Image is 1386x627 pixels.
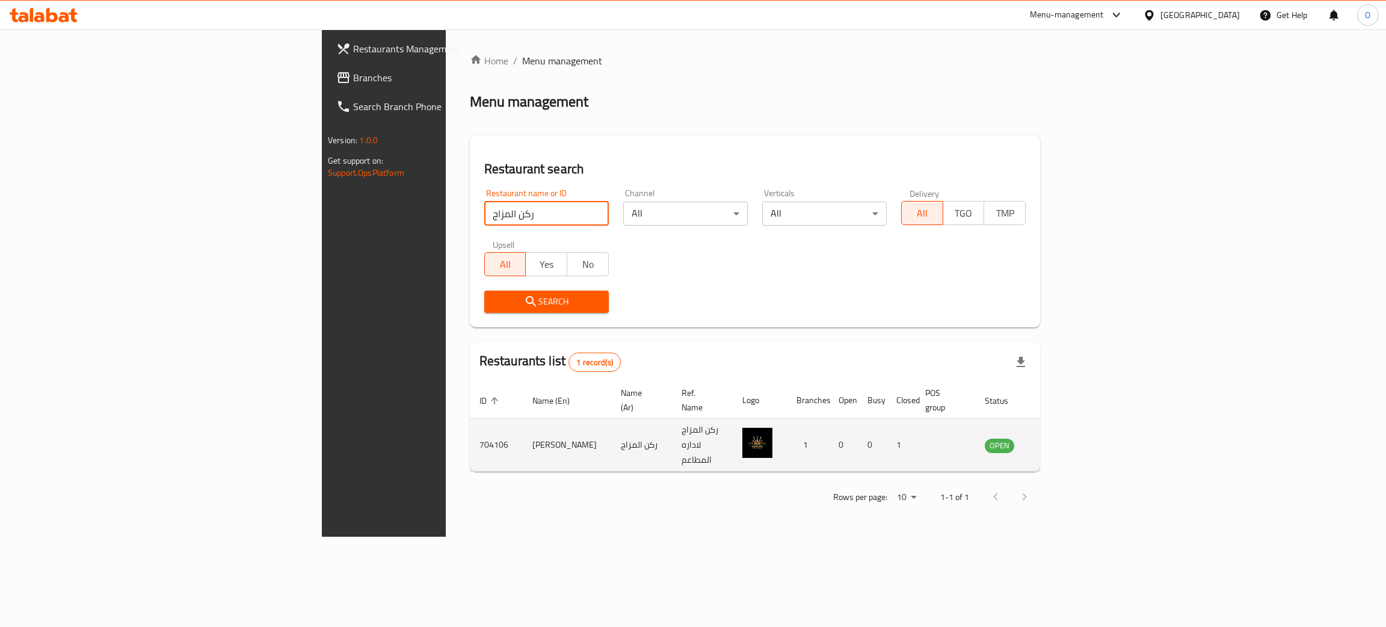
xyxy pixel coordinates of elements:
[359,132,378,148] span: 1.0.0
[984,201,1026,225] button: TMP
[623,202,748,226] div: All
[829,382,858,419] th: Open
[943,201,985,225] button: TGO
[1160,8,1240,22] div: [GEOGRAPHIC_DATA]
[858,382,887,419] th: Busy
[493,240,515,249] label: Upsell
[327,34,553,63] a: Restaurants Management
[568,353,621,372] div: Total records count
[479,352,621,372] h2: Restaurants list
[887,419,916,472] td: 1
[353,99,544,114] span: Search Branch Phone
[611,419,672,472] td: ركن المزاج
[470,92,588,111] h2: Menu management
[787,419,829,472] td: 1
[892,489,921,507] div: Rows per page:
[1030,8,1104,22] div: Menu-management
[484,160,1026,178] h2: Restaurant search
[887,382,916,419] th: Closed
[484,202,609,226] input: Search for restaurant name or ID..
[328,132,357,148] span: Version:
[327,92,553,121] a: Search Branch Phone
[948,205,980,222] span: TGO
[522,54,602,68] span: Menu management
[531,256,562,273] span: Yes
[787,382,829,419] th: Branches
[572,256,604,273] span: No
[567,252,609,276] button: No
[328,165,404,181] a: Support.OpsPlatform
[925,386,961,415] span: POS group
[1006,348,1035,377] div: Export file
[328,153,383,168] span: Get support on:
[733,382,787,419] th: Logo
[762,202,887,226] div: All
[525,252,567,276] button: Yes
[490,256,522,273] span: All
[353,42,544,56] span: Restaurants Management
[484,291,609,313] button: Search
[523,419,611,472] td: [PERSON_NAME]
[569,357,620,368] span: 1 record(s)
[907,205,938,222] span: All
[484,252,526,276] button: All
[910,189,940,197] label: Delivery
[985,439,1014,453] div: OPEN
[985,439,1014,452] span: OPEN
[672,419,733,472] td: ركن المزاج لاداره المطاعم
[353,70,544,85] span: Branches
[494,294,599,309] span: Search
[479,394,502,408] span: ID
[940,490,969,505] p: 1-1 of 1
[1365,8,1370,22] span: O
[742,428,772,458] img: Roken ElMazak
[833,490,887,505] p: Rows per page:
[682,386,718,415] span: Ref. Name
[327,63,553,92] a: Branches
[621,386,658,415] span: Name (Ar)
[470,382,1080,472] table: enhanced table
[858,419,887,472] td: 0
[985,394,1024,408] span: Status
[829,419,858,472] td: 0
[470,54,1040,68] nav: breadcrumb
[989,205,1021,222] span: TMP
[901,201,943,225] button: All
[1038,382,1080,419] th: Action
[532,394,585,408] span: Name (En)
